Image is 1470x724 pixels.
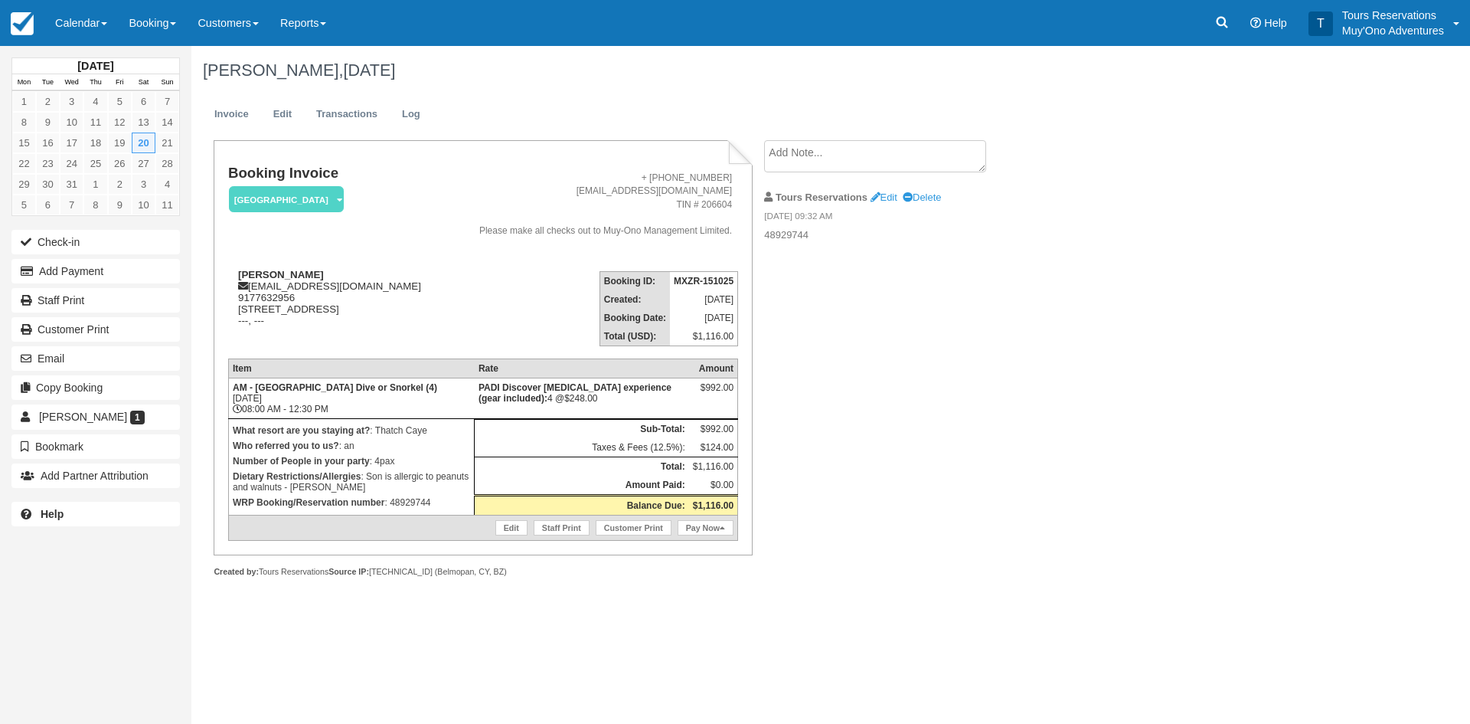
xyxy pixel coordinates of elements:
[155,133,179,153] a: 21
[233,382,437,393] strong: AM - [GEOGRAPHIC_DATA] Dive or Snorkel (4)
[11,464,180,488] button: Add Partner Attribution
[228,269,443,346] div: [EMAIL_ADDRESS][DOMAIN_NAME] 9177632956 [STREET_ADDRESS] ---, ---
[12,133,36,153] a: 15
[11,317,180,342] a: Customer Print
[1308,11,1333,36] div: T
[11,288,180,313] a: Staff Print
[764,228,1022,243] p: 48929744
[77,60,113,72] strong: [DATE]
[534,520,590,536] a: Staff Print
[233,469,470,495] p: : Son is allergic to peanuts and walnuts - [PERSON_NAME]
[328,567,369,576] strong: Source IP:
[60,91,83,112] a: 3
[689,419,738,438] td: $992.00
[233,456,370,467] strong: Number of People in your party
[871,192,897,203] a: Edit
[1264,17,1287,29] span: Help
[155,74,179,91] th: Sun
[60,174,83,195] a: 31
[60,195,83,215] a: 7
[233,438,470,454] p: : an
[390,100,432,129] a: Log
[108,74,132,91] th: Fri
[305,100,389,129] a: Transactions
[203,100,260,129] a: Invoice
[11,434,180,459] button: Bookmark
[108,174,132,195] a: 2
[689,359,738,378] th: Amount
[475,378,689,418] td: 4 @
[1342,8,1444,23] p: Tours Reservations
[12,153,36,174] a: 22
[596,520,671,536] a: Customer Print
[83,174,107,195] a: 1
[36,133,60,153] a: 16
[12,174,36,195] a: 29
[83,195,107,215] a: 8
[229,186,344,213] em: [GEOGRAPHIC_DATA]
[599,327,670,346] th: Total (USD):
[130,411,145,424] span: 1
[599,309,670,327] th: Booking Date:
[12,91,36,112] a: 1
[36,74,60,91] th: Tue
[41,508,64,520] b: Help
[132,195,155,215] a: 10
[12,112,36,133] a: 8
[233,423,470,438] p: : Thatch Caye
[11,230,180,254] button: Check-in
[678,520,733,536] a: Pay Now
[36,195,60,215] a: 6
[11,405,180,429] a: [PERSON_NAME] 1
[132,112,155,133] a: 13
[132,174,155,195] a: 3
[693,382,733,405] div: $992.00
[238,269,324,280] strong: [PERSON_NAME]
[214,567,259,576] strong: Created by:
[233,471,361,482] strong: Dietary Restrictions/Allergies
[228,359,474,378] th: Item
[132,74,155,91] th: Sat
[764,210,1022,227] em: [DATE] 09:32 AM
[155,174,179,195] a: 4
[670,290,738,309] td: [DATE]
[449,172,733,238] address: + [PHONE_NUMBER] [EMAIL_ADDRESS][DOMAIN_NAME] TIN # 206604 Please make all checks out to Muy-Ono ...
[495,520,528,536] a: Edit
[228,378,474,418] td: [DATE] 08:00 AM - 12:30 PM
[108,91,132,112] a: 5
[776,192,867,203] strong: Tours Reservations
[132,133,155,153] a: 20
[343,61,395,80] span: [DATE]
[83,153,107,174] a: 25
[689,476,738,496] td: $0.00
[475,419,689,438] th: Sub-Total:
[11,346,180,371] button: Email
[564,393,597,404] span: $248.00
[83,133,107,153] a: 18
[233,495,470,510] p: : 48929744
[475,495,689,515] th: Balance Due:
[36,174,60,195] a: 30
[39,411,127,423] span: [PERSON_NAME]
[674,276,733,287] strong: MXZR-151025
[132,153,155,174] a: 27
[233,425,370,436] strong: What resort are you staying at?
[228,185,338,214] a: [GEOGRAPHIC_DATA]
[479,382,671,404] strong: PADI Discover Scuba Diving experience (gear included)
[693,500,733,511] strong: $1,116.00
[1342,23,1444,38] p: Muy'Ono Adventures
[670,309,738,327] td: [DATE]
[11,259,180,283] button: Add Payment
[83,112,107,133] a: 11
[475,457,689,476] th: Total:
[60,133,83,153] a: 17
[689,438,738,457] td: $124.00
[233,454,470,469] p: : 4pax
[11,12,34,35] img: checkfront-main-nav-mini-logo.png
[36,153,60,174] a: 23
[132,91,155,112] a: 6
[670,327,738,346] td: $1,116.00
[155,195,179,215] a: 11
[233,497,384,508] strong: WRP Booking/Reservation number
[11,375,180,400] button: Copy Booking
